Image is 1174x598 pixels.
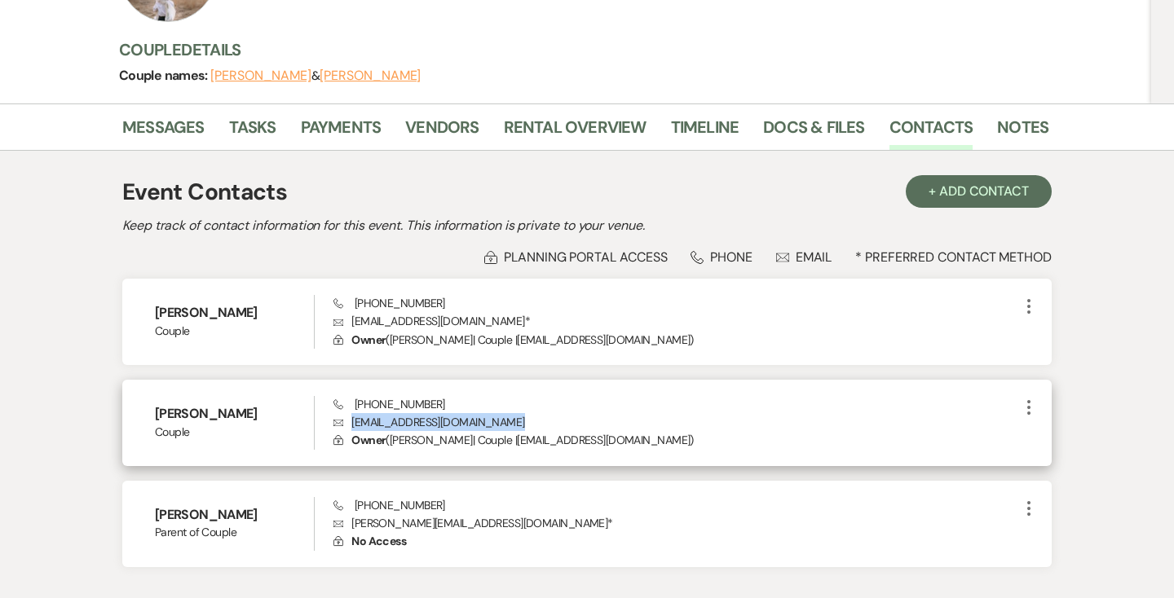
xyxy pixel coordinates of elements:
h6: [PERSON_NAME] [155,304,314,322]
h6: [PERSON_NAME] [155,405,314,423]
a: Tasks [229,114,276,150]
span: [PHONE_NUMBER] [333,397,445,411]
a: Timeline [671,114,739,150]
span: Owner [351,433,386,447]
a: Rental Overview [504,114,647,150]
span: [PHONE_NUMBER] [333,498,445,512]
a: Docs & Files [763,114,864,150]
h1: Event Contacts [122,175,287,209]
p: [EMAIL_ADDRESS][DOMAIN_NAME] [333,413,1019,431]
span: No Access [351,534,406,548]
span: Owner [351,332,386,347]
a: Payments [301,114,382,150]
a: Contacts [889,114,973,150]
a: Notes [997,114,1048,150]
span: Couple [155,424,314,441]
div: Email [776,248,832,266]
span: Parent of Couple [155,524,314,541]
div: Phone [691,248,753,266]
span: Couple names: [119,67,210,84]
button: + Add Contact [906,175,1052,208]
p: [PERSON_NAME][EMAIL_ADDRESS][DOMAIN_NAME] * [333,514,1019,532]
h6: [PERSON_NAME] [155,506,314,524]
a: Messages [122,114,205,150]
h3: Couple Details [119,38,1032,61]
span: [PHONE_NUMBER] [333,296,445,310]
button: [PERSON_NAME] [210,69,311,82]
p: [EMAIL_ADDRESS][DOMAIN_NAME] * [333,312,1019,330]
div: * Preferred Contact Method [122,248,1052,266]
h2: Keep track of contact information for this event. This information is private to your venue. [122,216,1052,235]
p: ( [PERSON_NAME] | Couple | [EMAIL_ADDRESS][DOMAIN_NAME] ) [333,331,1019,349]
a: Vendors [405,114,479,150]
button: [PERSON_NAME] [320,69,421,82]
div: Planning Portal Access [484,248,667,266]
p: ( [PERSON_NAME] | Couple | [EMAIL_ADDRESS][DOMAIN_NAME] ) [333,431,1019,449]
span: Couple [155,323,314,340]
span: & [210,68,421,84]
